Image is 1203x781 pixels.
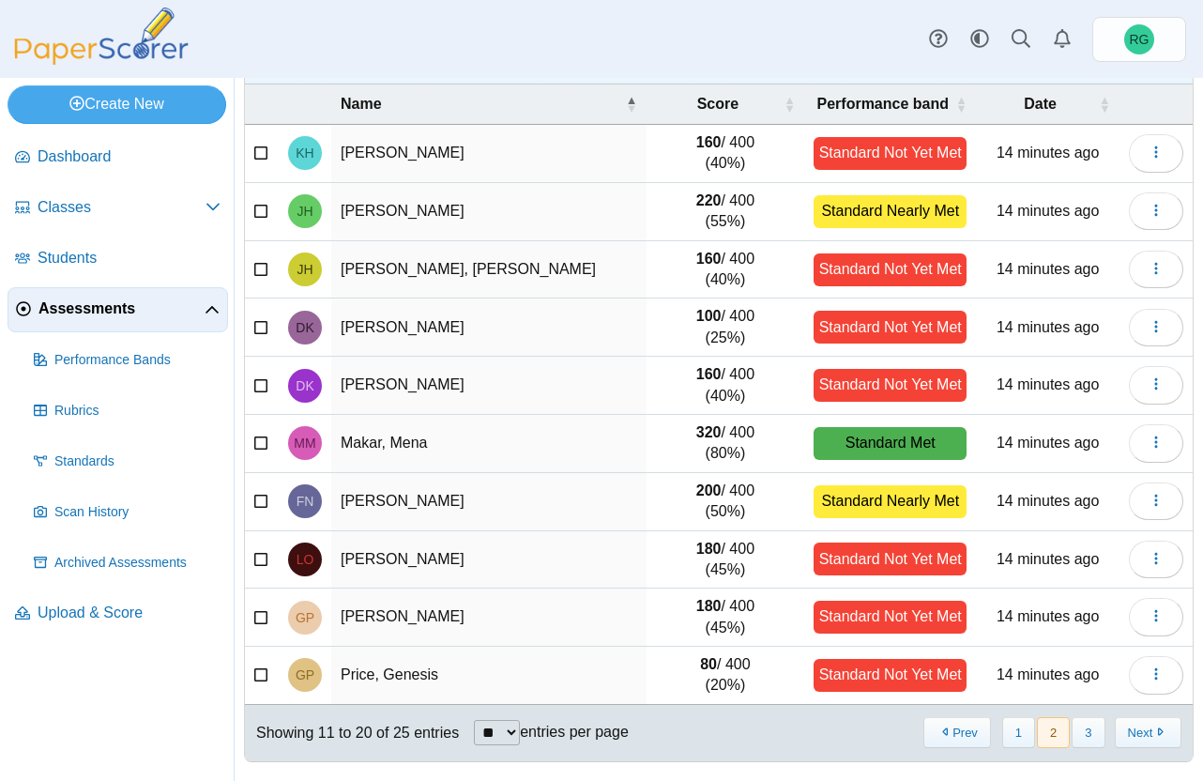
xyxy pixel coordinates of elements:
[1124,24,1154,54] span: Rudy Gostowski
[331,415,647,473] td: Makar, Mena
[8,186,228,231] a: Classes
[997,376,1099,392] time: Oct 7, 2025 at 10:47 AM
[997,551,1099,567] time: Oct 7, 2025 at 10:47 AM
[647,473,805,531] td: / 400 (50%)
[647,589,805,647] td: / 400 (45%)
[8,52,195,68] a: PaperScorer
[38,248,221,268] span: Students
[955,95,967,114] span: Performance band : Activate to sort
[647,241,805,299] td: / 400 (40%)
[696,482,722,498] b: 200
[997,666,1099,682] time: Oct 7, 2025 at 10:47 AM
[1092,17,1186,62] a: Rudy Gostowski
[696,134,722,150] b: 160
[696,308,722,324] b: 100
[814,369,967,402] div: Standard Not Yet Met
[647,415,805,473] td: / 400 (80%)
[296,146,313,160] span: Kenley Harlan
[696,366,722,382] b: 160
[696,598,722,614] b: 180
[700,656,717,672] b: 80
[997,261,1099,277] time: Oct 7, 2025 at 10:47 AM
[331,531,647,590] td: [PERSON_NAME]
[814,94,952,115] span: Performance band
[997,319,1099,335] time: Oct 7, 2025 at 10:47 AM
[331,183,647,241] td: [PERSON_NAME]
[26,439,228,484] a: Standards
[297,263,312,276] span: JeReasa Humphrey
[814,543,967,575] div: Standard Not Yet Met
[696,251,722,267] b: 160
[294,436,315,450] span: Mena Makar
[331,589,647,647] td: [PERSON_NAME]
[647,125,805,183] td: / 400 (40%)
[8,591,228,636] a: Upload & Score
[814,485,967,518] div: Standard Nearly Met
[814,137,967,170] div: Standard Not Yet Met
[997,145,1099,161] time: Oct 7, 2025 at 10:47 AM
[296,379,313,392] span: Danielle Kerr
[1037,717,1070,748] button: 2
[26,389,228,434] a: Rubrics
[626,95,637,114] span: Name : Activate to invert sorting
[997,203,1099,219] time: Oct 7, 2025 at 10:47 AM
[696,424,722,440] b: 320
[8,85,226,123] a: Create New
[997,435,1099,451] time: Oct 7, 2025 at 10:47 AM
[38,197,206,218] span: Classes
[656,94,781,115] span: Score
[331,357,647,415] td: [PERSON_NAME]
[245,705,459,761] div: Showing 11 to 20 of 25 entries
[923,717,990,748] button: Previous
[296,611,314,624] span: Gabrielle Parker
[8,237,228,282] a: Students
[297,495,314,508] span: Forrest Nia
[696,192,722,208] b: 220
[296,668,314,681] span: Genesis Price
[297,205,312,218] span: Joy Howard
[814,427,967,460] div: Standard Met
[1099,95,1110,114] span: Date : Activate to sort
[997,493,1099,509] time: Oct 7, 2025 at 10:47 AM
[520,724,629,740] label: entries per page
[26,338,228,383] a: Performance Bands
[8,135,228,180] a: Dashboard
[38,299,205,319] span: Assessments
[38,603,221,623] span: Upload & Score
[647,299,805,357] td: / 400 (25%)
[1042,19,1083,60] a: Alerts
[296,321,313,334] span: Daria Kelley
[696,541,722,557] b: 180
[1115,717,1181,748] button: Next
[647,531,805,590] td: / 400 (45%)
[38,146,221,167] span: Dashboard
[985,94,1095,115] span: Date
[1130,33,1150,46] span: Rudy Gostowski
[331,299,647,357] td: [PERSON_NAME]
[26,541,228,586] a: Archived Assessments
[331,241,647,299] td: [PERSON_NAME], [PERSON_NAME]
[1072,717,1104,748] button: 3
[297,553,314,566] span: Lailah Owens
[647,183,805,241] td: / 400 (55%)
[784,95,795,114] span: Score : Activate to sort
[54,402,221,421] span: Rubrics
[341,94,622,115] span: Name
[814,311,967,344] div: Standard Not Yet Met
[26,490,228,535] a: Scan History
[1002,717,1035,748] button: 1
[8,287,228,332] a: Assessments
[331,647,647,705] td: Price, Genesis
[8,8,195,65] img: PaperScorer
[54,351,221,370] span: Performance Bands
[54,452,221,471] span: Standards
[814,601,967,634] div: Standard Not Yet Met
[814,253,967,286] div: Standard Not Yet Met
[814,195,967,228] div: Standard Nearly Met
[647,357,805,415] td: / 400 (40%)
[54,503,221,522] span: Scan History
[331,473,647,531] td: [PERSON_NAME]
[647,647,805,705] td: / 400 (20%)
[54,554,221,573] span: Archived Assessments
[814,659,967,692] div: Standard Not Yet Met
